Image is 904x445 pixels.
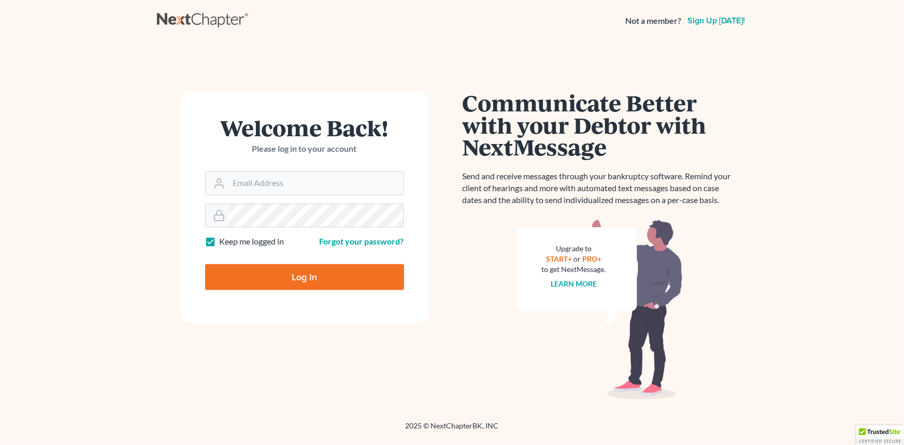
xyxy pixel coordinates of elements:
[205,117,404,139] h1: Welcome Back!
[573,254,581,263] span: or
[463,170,737,206] p: Send and receive messages through your bankruptcy software. Remind your client of hearings and mo...
[542,264,606,275] div: to get NextMessage.
[157,421,748,439] div: 2025 © NextChapterBK, INC
[582,254,601,263] a: PRO+
[546,254,572,263] a: START+
[551,279,597,288] a: Learn more
[463,92,737,158] h1: Communicate Better with your Debtor with NextMessage
[686,17,748,25] a: Sign up [DATE]!
[205,143,404,155] p: Please log in to your account
[542,243,606,254] div: Upgrade to
[517,219,683,400] img: nextmessage_bg-59042aed3d76b12b5cd301f8e5b87938c9018125f34e5fa2b7a6b67550977c72.svg
[205,264,404,290] input: Log In
[856,425,904,445] div: TrustedSite Certified
[320,236,404,246] a: Forgot your password?
[626,15,682,27] strong: Not a member?
[220,236,284,248] label: Keep me logged in
[229,172,404,195] input: Email Address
